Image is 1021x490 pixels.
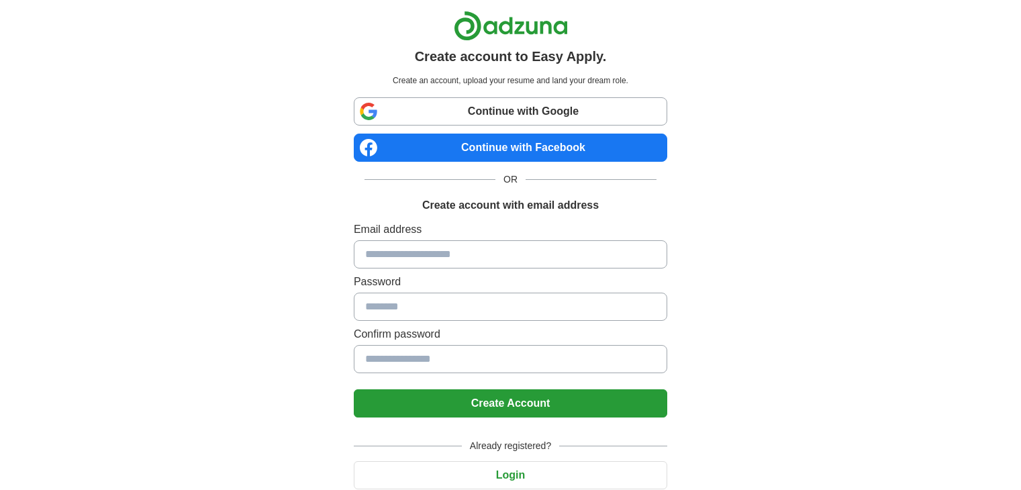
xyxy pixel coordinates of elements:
a: Login [354,469,667,481]
button: Login [354,461,667,489]
a: Continue with Facebook [354,134,667,162]
a: Continue with Google [354,97,667,126]
p: Create an account, upload your resume and land your dream role. [356,75,665,87]
img: Adzuna logo [454,11,568,41]
label: Confirm password [354,326,667,342]
h1: Create account to Easy Apply. [415,46,607,66]
span: OR [495,173,526,187]
h1: Create account with email address [422,197,599,213]
span: Already registered? [462,439,559,453]
label: Email address [354,222,667,238]
button: Create Account [354,389,667,418]
label: Password [354,274,667,290]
